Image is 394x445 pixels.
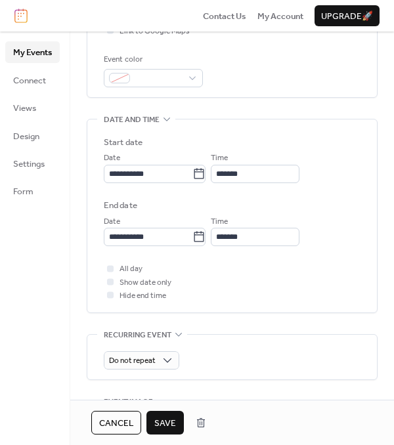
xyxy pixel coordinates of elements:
[203,9,246,22] a: Contact Us
[120,289,166,303] span: Hide end time
[91,411,141,434] button: Cancel
[13,74,46,87] span: Connect
[120,263,142,276] span: All day
[104,53,200,66] div: Event color
[104,215,120,228] span: Date
[146,411,184,434] button: Save
[203,10,246,23] span: Contact Us
[5,153,60,174] a: Settings
[5,41,60,62] a: My Events
[104,199,137,212] div: End date
[211,152,228,165] span: Time
[5,97,60,118] a: Views
[104,396,153,409] span: Event image
[321,10,373,23] span: Upgrade 🚀
[109,353,156,368] span: Do not repeat
[13,46,52,59] span: My Events
[315,5,380,26] button: Upgrade🚀
[104,152,120,165] span: Date
[104,136,142,149] div: Start date
[5,180,60,201] a: Form
[13,102,36,115] span: Views
[13,158,45,171] span: Settings
[99,417,133,430] span: Cancel
[257,9,303,22] a: My Account
[5,125,60,146] a: Design
[13,185,33,198] span: Form
[257,10,303,23] span: My Account
[211,215,228,228] span: Time
[120,276,171,289] span: Show date only
[5,70,60,91] a: Connect
[14,9,28,23] img: logo
[104,114,160,127] span: Date and time
[13,130,39,143] span: Design
[154,417,176,430] span: Save
[120,25,190,38] span: Link to Google Maps
[104,328,171,341] span: Recurring event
